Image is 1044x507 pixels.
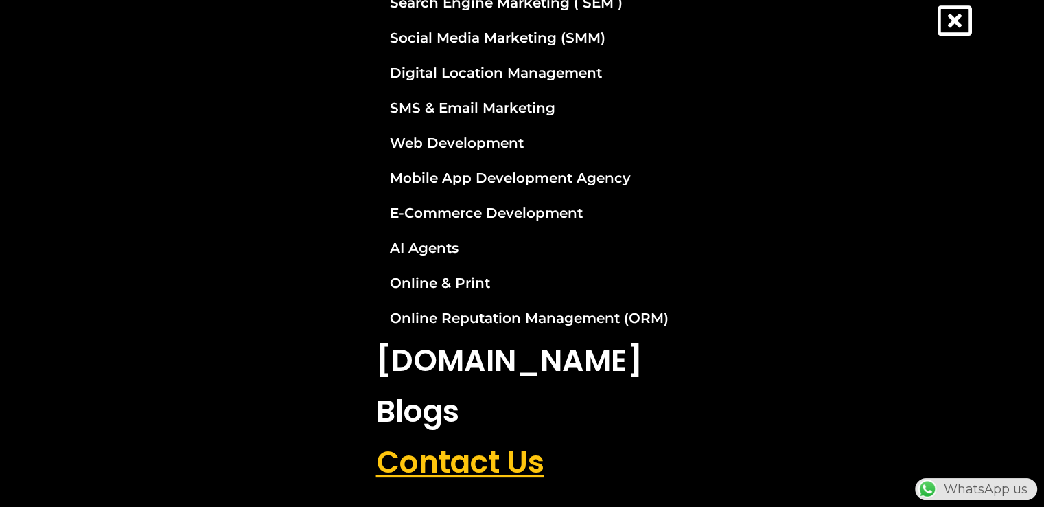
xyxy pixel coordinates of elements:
a: Web Development [366,126,679,160]
a: Blogs [366,386,679,437]
a: Social Media Marketing (SMM) [366,21,679,55]
a: Contact Us [366,437,679,488]
a: WhatsAppWhatsApp us [915,482,1037,497]
a: E-Commerce Development [366,196,679,230]
a: [DOMAIN_NAME] [366,335,679,386]
div: WhatsApp us [915,478,1037,500]
a: Mobile App Development Agency [366,161,679,195]
a: AI Agents [366,231,679,265]
a: Online & Print [366,266,679,300]
a: SMS & Email Marketing [366,91,679,125]
img: WhatsApp [916,478,938,500]
a: Online Reputation Management (ORM) [366,301,679,335]
a: Digital Location Management [366,56,679,90]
